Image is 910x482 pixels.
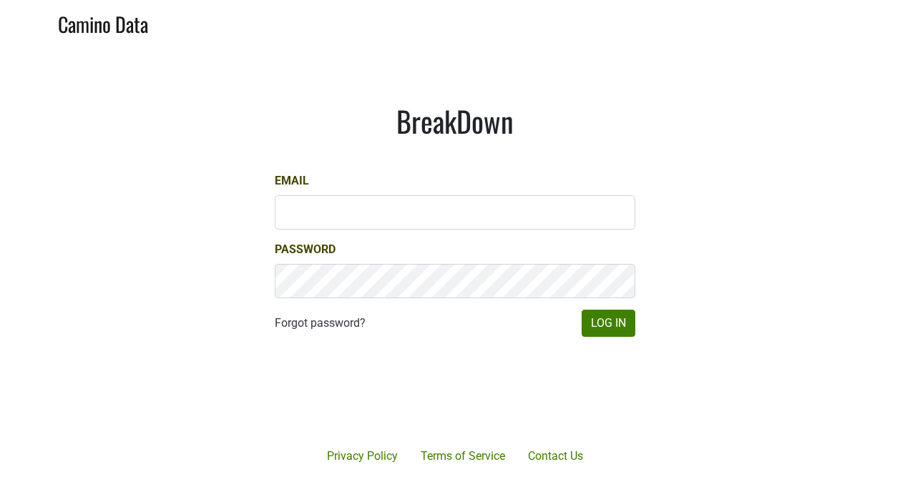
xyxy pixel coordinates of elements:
[275,241,336,258] label: Password
[275,172,309,190] label: Email
[275,315,366,332] a: Forgot password?
[517,442,595,471] a: Contact Us
[582,310,635,337] button: Log In
[275,104,635,138] h1: BreakDown
[58,6,148,39] a: Camino Data
[409,442,517,471] a: Terms of Service
[315,442,409,471] a: Privacy Policy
